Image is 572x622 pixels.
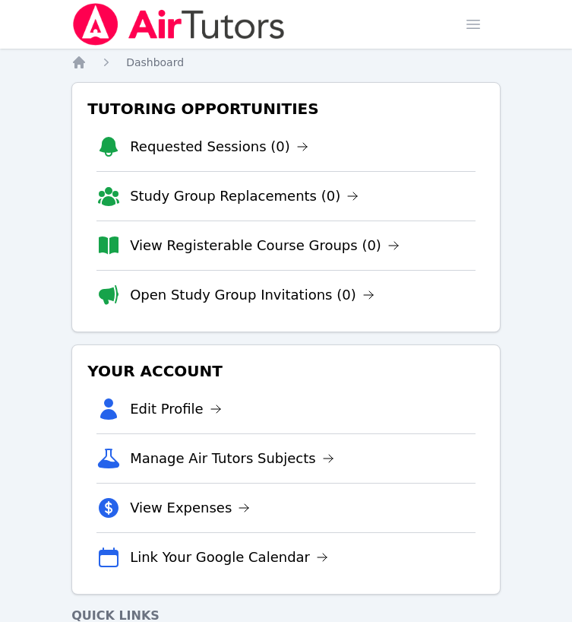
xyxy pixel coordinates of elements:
a: Edit Profile [130,398,222,420]
a: Open Study Group Invitations (0) [130,284,374,306]
img: Air Tutors [71,3,286,46]
a: View Expenses [130,497,250,519]
a: Manage Air Tutors Subjects [130,448,334,469]
h3: Your Account [84,357,488,385]
nav: Breadcrumb [71,55,501,70]
span: Dashboard [126,56,184,68]
a: Study Group Replacements (0) [130,186,359,207]
a: Link Your Google Calendar [130,547,328,568]
a: Dashboard [126,55,184,70]
a: Requested Sessions (0) [130,136,308,157]
a: View Registerable Course Groups (0) [130,235,400,256]
h3: Tutoring Opportunities [84,95,488,122]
